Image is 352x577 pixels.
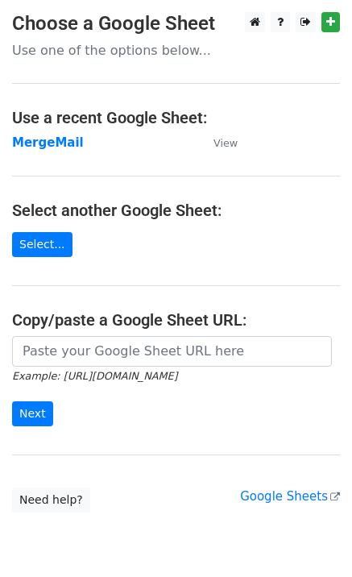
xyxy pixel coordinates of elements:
a: MergeMail [12,135,84,150]
small: View [213,137,238,149]
a: Google Sheets [240,489,340,504]
input: Paste your Google Sheet URL here [12,336,332,367]
h3: Choose a Google Sheet [12,12,340,35]
a: Select... [12,232,72,257]
h4: Copy/paste a Google Sheet URL: [12,310,340,330]
small: Example: [URL][DOMAIN_NAME] [12,370,177,382]
h4: Use a recent Google Sheet: [12,108,340,127]
input: Next [12,401,53,426]
h4: Select another Google Sheet: [12,201,340,220]
p: Use one of the options below... [12,42,340,59]
iframe: Chat Widget [271,500,352,577]
a: View [197,135,238,150]
a: Need help? [12,488,90,513]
